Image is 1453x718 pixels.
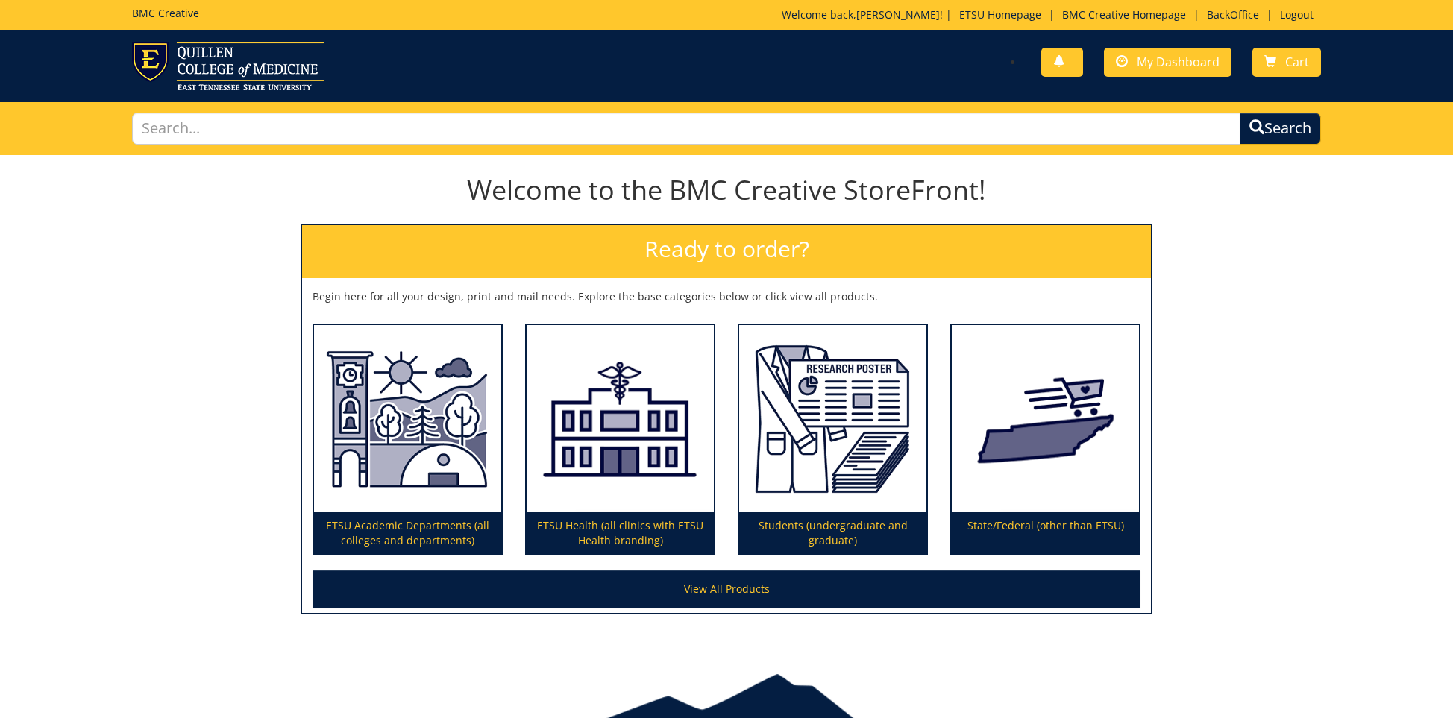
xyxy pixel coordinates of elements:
a: ETSU Health (all clinics with ETSU Health branding) [527,325,714,555]
a: [PERSON_NAME] [856,7,940,22]
p: Begin here for all your design, print and mail needs. Explore the base categories below or click ... [313,289,1140,304]
span: My Dashboard [1137,54,1220,70]
p: State/Federal (other than ETSU) [952,512,1139,554]
a: Students (undergraduate and graduate) [739,325,926,555]
a: Logout [1272,7,1321,22]
p: Students (undergraduate and graduate) [739,512,926,554]
a: State/Federal (other than ETSU) [952,325,1139,555]
p: ETSU Health (all clinics with ETSU Health branding) [527,512,714,554]
h5: BMC Creative [132,7,199,19]
img: State/Federal (other than ETSU) [952,325,1139,513]
img: Students (undergraduate and graduate) [739,325,926,513]
span: Cart [1285,54,1309,70]
a: BackOffice [1199,7,1267,22]
input: Search... [132,113,1240,145]
img: ETSU Health (all clinics with ETSU Health branding) [527,325,714,513]
h1: Welcome to the BMC Creative StoreFront! [301,175,1152,205]
a: Cart [1252,48,1321,77]
h2: Ready to order? [302,225,1151,278]
a: BMC Creative Homepage [1055,7,1193,22]
img: ETSU logo [132,42,324,90]
a: ETSU Academic Departments (all colleges and departments) [314,325,501,555]
img: ETSU Academic Departments (all colleges and departments) [314,325,501,513]
p: Welcome back, ! | | | | [782,7,1321,22]
a: ETSU Homepage [952,7,1049,22]
a: My Dashboard [1104,48,1231,77]
a: View All Products [313,570,1140,608]
button: Search [1240,113,1321,145]
p: ETSU Academic Departments (all colleges and departments) [314,512,501,554]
